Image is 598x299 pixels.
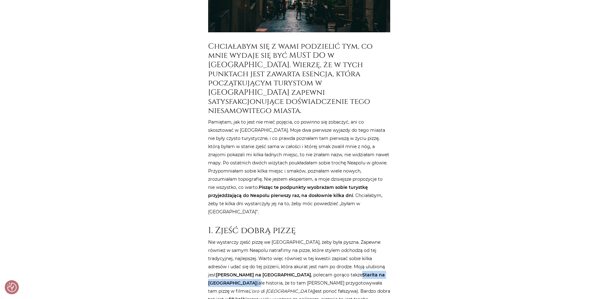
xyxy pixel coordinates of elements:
img: Revisit consent button [7,283,17,292]
h2: 1. Zjeść dobrą pizzę [208,225,390,236]
strong: [PERSON_NAME] na [GEOGRAPHIC_DATA] [216,272,311,278]
button: Preferencje co do zgód [7,283,17,292]
strong: Pisząc te podpunkty wyobrażam sobie turystkę przyjeżdżającą do Neapolu pierwszy raz, na dosłownie... [208,184,368,198]
h3: Chciałabym się z wami podzielić tym, co mnie wydaje się być MUST DO w [GEOGRAPHIC_DATA]. Wierzę, ... [208,42,390,115]
em: L’oro di [GEOGRAPHIC_DATA] [249,288,314,294]
p: Pamiętam, jak to jest nie mieć pojęcia, co powinno się zobaczyć, ani co skosztować w [GEOGRAPHIC_... [208,118,390,216]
